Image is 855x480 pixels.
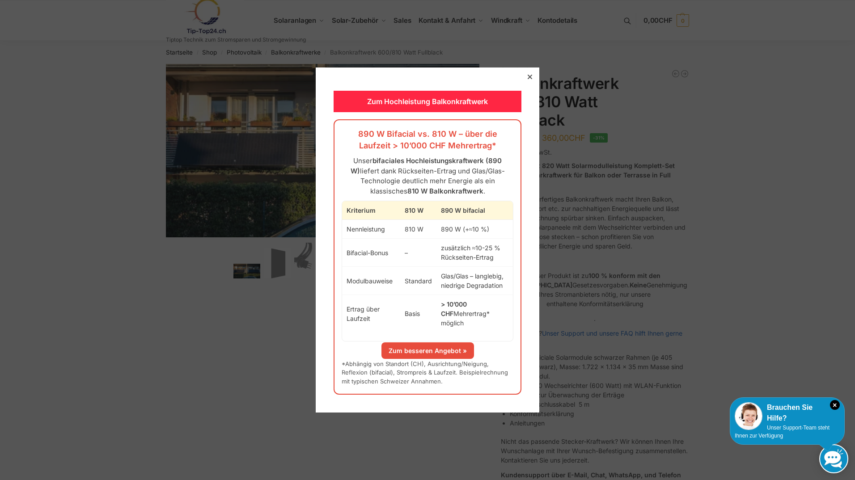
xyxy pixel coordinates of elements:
td: Nennleistung [342,220,400,239]
td: Mehrertrag* möglich [436,295,513,333]
td: Glas/Glas – langlebig, niedrige Degradation [436,267,513,295]
p: Unser liefert dank Rückseiten-Ertrag und Glas/Glas-Technologie deutlich mehr Energie als ein klas... [342,156,513,196]
div: Zum Hochleistung Balkonkraftwerk [334,91,521,112]
td: 810 W [400,220,436,239]
td: 890 W (+≈10 %) [436,220,513,239]
td: Bifacial-Bonus [342,239,400,267]
td: Basis [400,295,436,333]
td: Ertrag über Laufzeit [342,295,400,333]
strong: bifaciales Hochleistungskraftwerk (890 W) [351,156,502,175]
th: Kriterium [342,201,400,220]
i: Schließen [830,400,840,410]
th: 810 W [400,201,436,220]
span: Unser Support-Team steht Ihnen zur Verfügung [735,425,830,439]
h3: 890 W Bifacial vs. 810 W – über die Laufzeit > 10’000 CHF Mehrertrag* [342,128,513,152]
td: Standard [400,267,436,295]
td: – [400,239,436,267]
p: *Abhängig von Standort (CH), Ausrichtung/Neigung, Reflexion (bifacial), Strompreis & Laufzeit. Be... [342,360,513,386]
strong: > 10’000 CHF [441,300,467,317]
th: 890 W bifacial [436,201,513,220]
td: zusätzlich ≈10-25 % Rückseiten-Ertrag [436,239,513,267]
strong: 810 W Balkonkraftwerk [407,187,483,195]
div: Brauchen Sie Hilfe? [735,402,840,424]
a: Zum besseren Angebot » [381,342,474,359]
img: Customer service [735,402,762,430]
td: Modulbauweise [342,267,400,295]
